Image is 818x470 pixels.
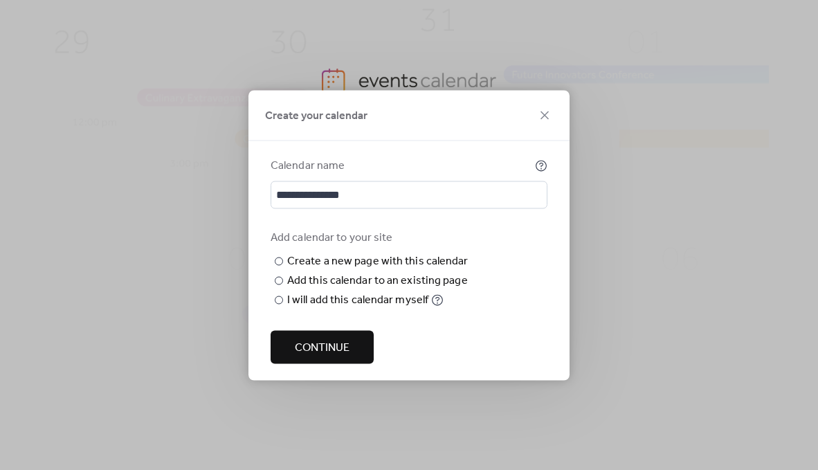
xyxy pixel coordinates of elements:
div: I will add this calendar myself [287,291,428,308]
span: Continue [295,339,349,356]
div: Create a new page with this calendar [287,253,469,269]
div: Add this calendar to an existing page [287,272,468,289]
button: Continue [271,330,374,363]
span: Create your calendar [265,107,367,124]
div: Calendar name [271,157,532,174]
div: Add calendar to your site [271,229,545,246]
